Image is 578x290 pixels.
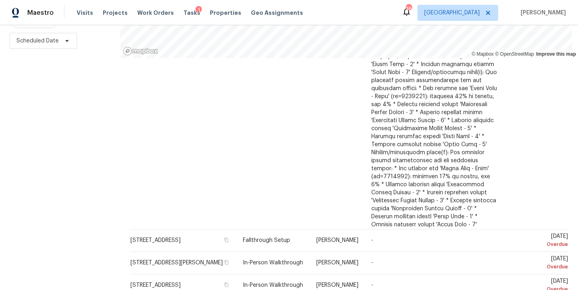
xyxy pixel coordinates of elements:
a: OpenStreetMap [495,51,534,57]
span: Work Orders [137,9,174,17]
span: - [371,238,373,243]
span: Properties [210,9,241,17]
span: Maestro [27,9,54,17]
span: [PERSON_NAME] [316,260,358,266]
span: Visits [77,9,93,17]
span: In-Person Walkthrough [243,282,303,288]
span: [GEOGRAPHIC_DATA] [424,9,480,17]
span: [PERSON_NAME] [316,238,358,243]
span: [STREET_ADDRESS][PERSON_NAME] [130,260,223,266]
span: In-Person Walkthrough [243,260,303,266]
span: Projects [103,9,128,17]
span: Fallthrough Setup [243,238,290,243]
div: 1 [195,6,202,14]
span: [STREET_ADDRESS] [130,282,181,288]
span: [DATE] [512,234,568,248]
button: Copy Address [223,281,230,288]
span: - [371,282,373,288]
span: - [371,260,373,266]
div: Overdue [512,263,568,271]
button: Copy Address [223,259,230,266]
div: Overdue [512,240,568,248]
span: Geo Assignments [251,9,303,17]
span: Scheduled Date [16,37,59,45]
span: [STREET_ADDRESS] [130,238,181,243]
div: 36 [406,5,411,13]
a: Improve this map [536,51,576,57]
span: [PERSON_NAME] [517,9,566,17]
button: Copy Address [223,236,230,244]
a: Mapbox [472,51,494,57]
span: Tasks [183,10,200,16]
span: [PERSON_NAME] [316,282,358,288]
span: [DATE] [512,256,568,271]
a: Mapbox homepage [123,46,158,56]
